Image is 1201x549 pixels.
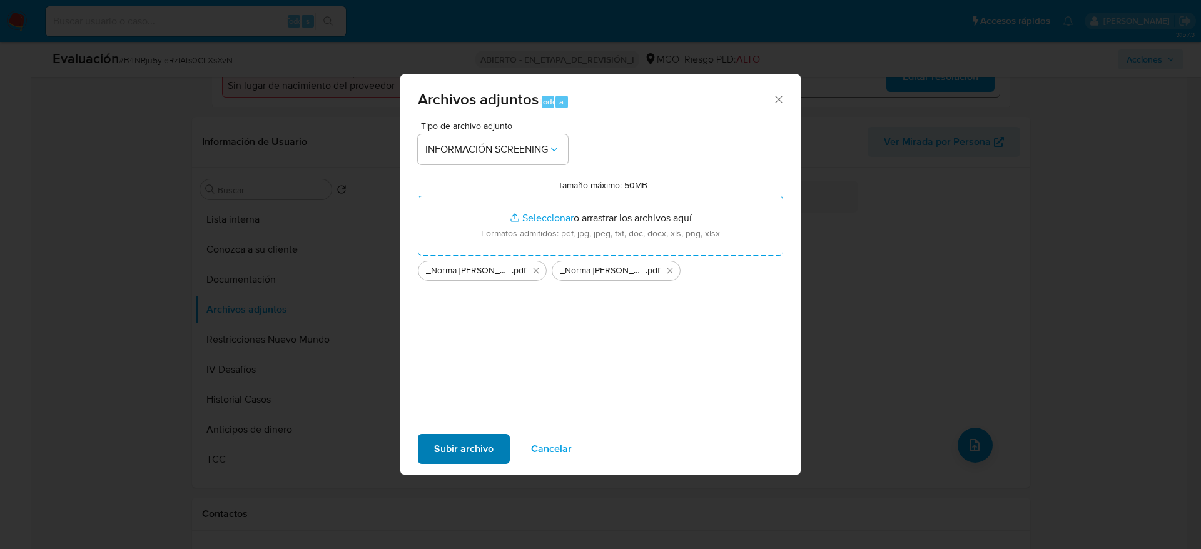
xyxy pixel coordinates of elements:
button: Cancelar [515,434,588,464]
button: Eliminar _Norma Constanza Solorzano Peralta_ LAVADO DE DINERO - Buscar con Google.pdf [662,263,677,278]
ul: Archivos seleccionados [418,256,783,281]
font: .pdf [512,264,526,276]
span: Subir archivo [434,435,494,463]
span: Tipo de archivo adjunto [421,121,571,130]
font: Cancelar [531,434,572,464]
font: a [559,96,564,108]
span: _Norma [PERSON_NAME] - Buscar con Google [426,264,512,277]
font: Archivos adjuntos [418,88,539,110]
font: INFORMACIÓN SCREENING [425,142,548,156]
font: .pdf [646,264,660,276]
span: _Norma [PERSON_NAME] Peralta_ LAVADO DE DINERO - Buscar con Google [560,264,646,277]
button: Cerrar [773,93,784,104]
button: Eliminar _Norma Constanza Solorzano Peralta_ - Buscar con Google.pdf [529,263,544,278]
button: Subir archivo [418,434,510,464]
font: Todo [539,96,557,108]
label: Tamaño máximo: 50MB [558,179,647,191]
button: INFORMACIÓN SCREENING [418,134,568,164]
